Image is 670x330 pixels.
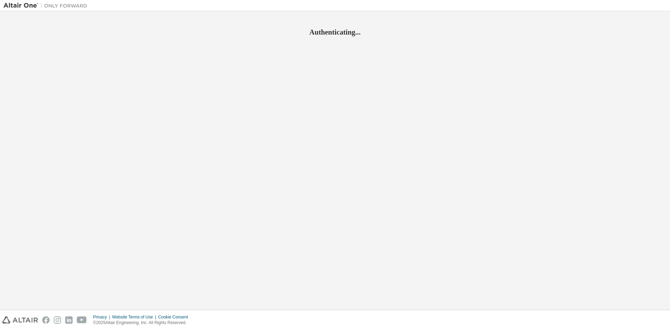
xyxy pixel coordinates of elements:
[93,314,112,320] div: Privacy
[77,316,87,324] img: youtube.svg
[112,314,158,320] div: Website Terms of Use
[54,316,61,324] img: instagram.svg
[158,314,192,320] div: Cookie Consent
[42,316,50,324] img: facebook.svg
[93,320,192,326] p: © 2025 Altair Engineering, Inc. All Rights Reserved.
[65,316,73,324] img: linkedin.svg
[3,2,91,9] img: Altair One
[2,316,38,324] img: altair_logo.svg
[3,28,667,37] h2: Authenticating...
